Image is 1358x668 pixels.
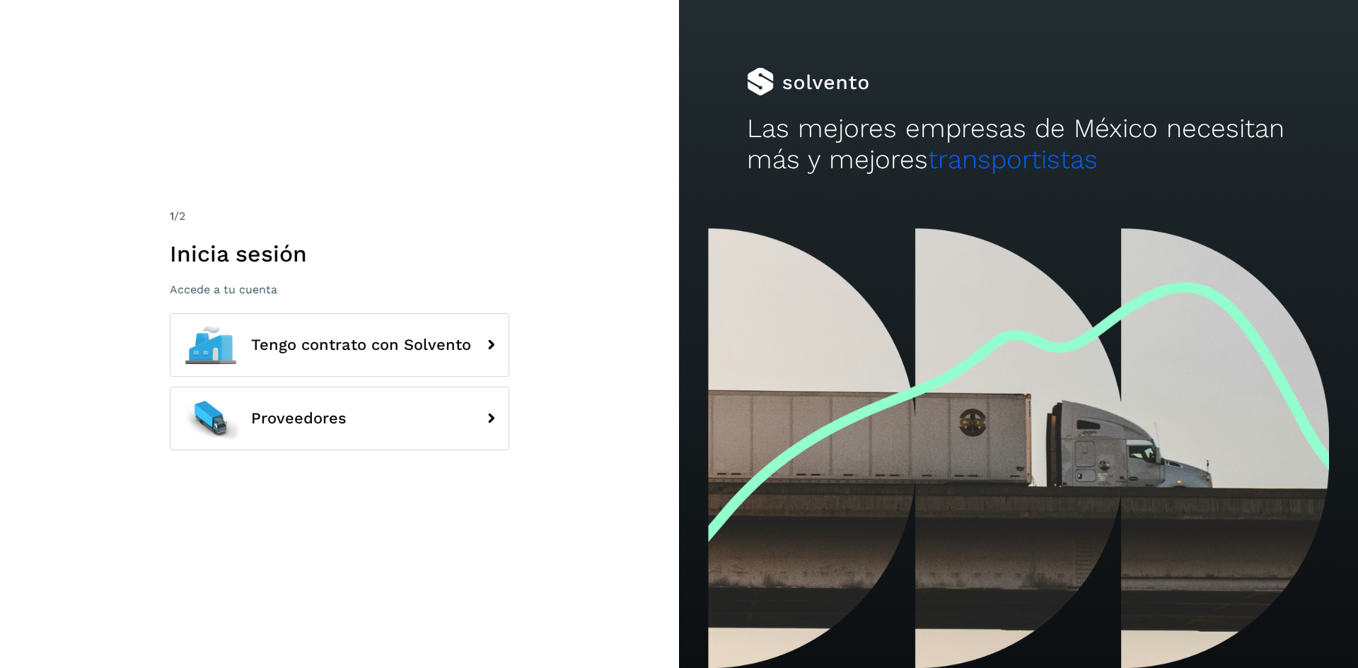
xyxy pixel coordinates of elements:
[928,144,1098,175] span: transportistas
[170,208,509,225] div: /2
[170,313,509,377] button: Tengo contrato con Solvento
[747,113,1290,176] h2: Las mejores empresas de México necesitan más y mejores
[170,387,509,450] button: Proveedores
[251,410,347,427] span: Proveedores
[170,209,174,223] span: 1
[170,240,509,267] h1: Inicia sesión
[170,283,509,296] p: Accede a tu cuenta
[251,336,471,353] span: Tengo contrato con Solvento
